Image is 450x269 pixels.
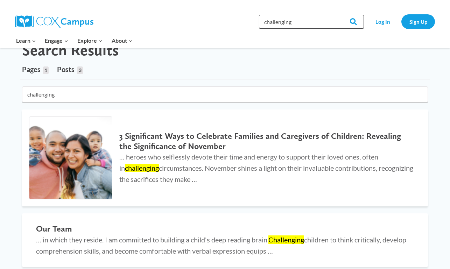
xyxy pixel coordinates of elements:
[43,66,49,74] span: 1
[12,33,41,48] button: Child menu of Learn
[29,117,112,199] img: 3 Significant Ways to Celebrate Families and Caregivers of Children: Revealing the Significance o...
[36,224,414,234] h2: Our Team
[268,235,304,244] mark: Challenging
[119,131,414,151] h2: 3 Significant Ways to Celebrate Families and Caregivers of Children: Revealing the Significance o...
[77,66,83,74] span: 3
[22,59,49,79] a: Pages1
[119,153,413,183] span: … heroes who selflessly devote their time and energy to support their loved ones, often in circum...
[36,235,406,255] span: … in which they reside. I am committed to building a child's deep reading brain. children to thin...
[22,213,428,267] a: Our Team … in which they reside. I am committed to building a child's deep reading brain.Challeng...
[125,164,159,172] mark: challenging
[15,15,93,28] img: Cox Campus
[401,14,435,29] a: Sign Up
[57,59,83,79] a: Posts3
[57,65,75,73] span: Posts
[22,109,428,207] a: 3 Significant Ways to Celebrate Families and Caregivers of Children: Revealing the Significance o...
[107,33,137,48] button: Child menu of About
[367,14,398,29] a: Log In
[22,65,41,73] span: Pages
[367,14,435,29] nav: Secondary Navigation
[73,33,107,48] button: Child menu of Explore
[22,86,428,102] input: Search for...
[22,41,119,59] h1: Search Results
[259,15,364,29] input: Search Cox Campus
[41,33,73,48] button: Child menu of Engage
[12,33,137,48] nav: Primary Navigation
